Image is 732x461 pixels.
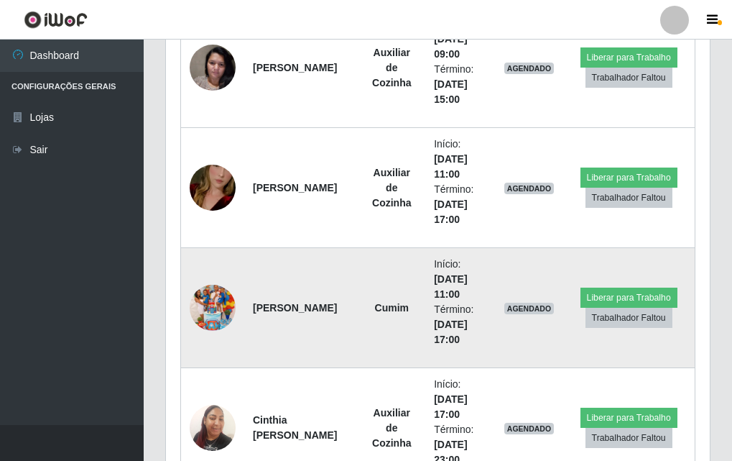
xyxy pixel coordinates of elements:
[585,308,672,328] button: Trabalhador Faltou
[580,168,677,188] button: Liberar para Trabalho
[585,68,672,88] button: Trabalhador Faltou
[190,147,236,229] img: 1699061464365.jpeg
[372,167,411,209] strong: Auxiliar de Cozinha
[375,302,409,314] strong: Cumim
[434,257,486,302] li: Início:
[253,302,337,314] strong: [PERSON_NAME]
[190,267,236,349] img: 1747062171782.jpeg
[434,393,467,420] time: [DATE] 17:00
[504,183,555,194] span: AGENDADO
[434,153,467,180] time: [DATE] 11:00
[434,198,467,225] time: [DATE] 17:00
[190,37,236,98] img: 1682608462576.jpeg
[372,47,411,88] strong: Auxiliar de Cozinha
[580,288,677,308] button: Liberar para Trabalho
[504,423,555,434] span: AGENDADO
[434,302,486,347] li: Término:
[24,11,88,29] img: CoreUI Logo
[504,63,555,74] span: AGENDADO
[434,62,486,107] li: Término:
[434,319,467,345] time: [DATE] 17:00
[434,273,467,300] time: [DATE] 11:00
[434,78,467,105] time: [DATE] 15:00
[372,407,411,449] strong: Auxiliar de Cozinha
[253,182,337,193] strong: [PERSON_NAME]
[253,62,337,73] strong: [PERSON_NAME]
[585,428,672,448] button: Trabalhador Faltou
[580,408,677,428] button: Liberar para Trabalho
[434,137,486,182] li: Início:
[434,377,486,422] li: Início:
[434,182,486,227] li: Término:
[190,397,236,458] img: 1745510427003.jpeg
[585,188,672,208] button: Trabalhador Faltou
[504,303,555,314] span: AGENDADO
[580,47,677,68] button: Liberar para Trabalho
[253,414,337,441] strong: Cinthia [PERSON_NAME]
